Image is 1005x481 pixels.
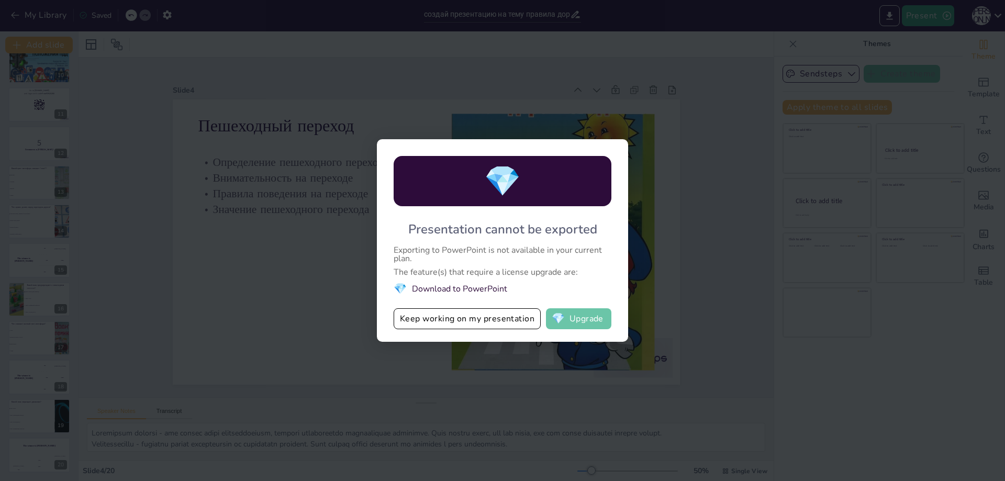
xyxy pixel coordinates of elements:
span: diamond [484,161,521,202]
span: diamond [394,282,407,296]
button: diamondUpgrade [546,308,611,329]
div: The feature(s) that require a license upgrade are: [394,268,611,276]
button: Keep working on my presentation [394,308,541,329]
div: Exporting to PowerPoint is not available in your current plan. [394,246,611,263]
div: Presentation cannot be exported [408,221,597,238]
li: Download to PowerPoint [394,282,611,296]
span: diamond [552,314,565,324]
